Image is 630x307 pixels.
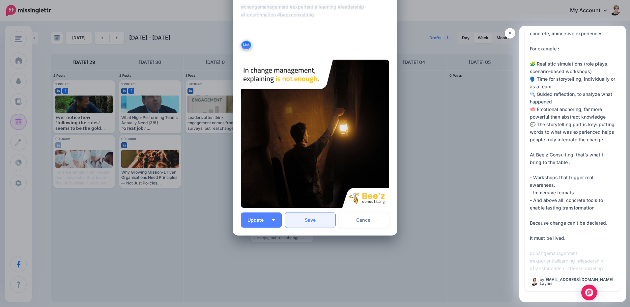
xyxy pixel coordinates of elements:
[247,218,269,222] span: Update
[272,219,275,221] img: arrow-down-white.png
[241,212,282,228] button: Update
[241,60,389,208] img: T40Z2NJLTTHITIC1QABF73TFCOU7N9ON.png
[285,212,335,228] button: Save
[581,285,597,300] div: Open Intercom Messenger
[339,212,389,228] a: Cancel
[241,40,252,50] button: Link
